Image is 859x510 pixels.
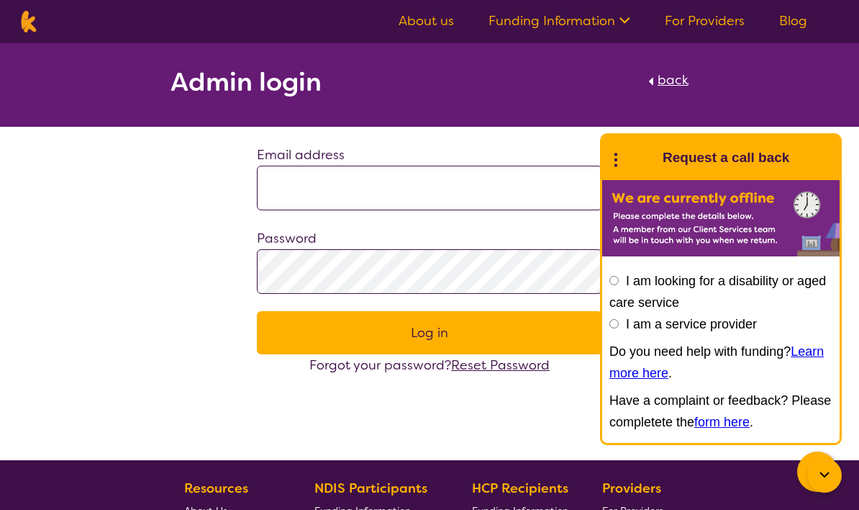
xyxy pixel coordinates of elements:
[609,390,832,433] p: Have a complaint or feedback? Please completete the .
[602,480,661,497] b: Providers
[779,12,807,30] a: Blog
[184,480,248,497] b: Resources
[797,452,837,492] button: Channel Menu
[658,71,688,89] span: back
[602,180,840,256] img: Karista offline chat form to request call back
[171,69,322,95] h2: Admin login
[609,341,832,384] p: Do you need help with funding? .
[17,11,40,32] img: Karista logo
[257,311,602,354] button: Log in
[626,317,757,331] label: I am a service provider
[472,480,568,497] b: HCP Recipients
[645,69,688,101] a: back
[314,480,427,497] b: NDIS Participants
[451,357,550,374] a: Reset Password
[609,274,826,310] label: I am looking for a disability or aged care service
[399,12,454,30] a: About us
[257,230,317,247] label: Password
[257,354,602,376] div: Forgot your password?
[665,12,745,30] a: For Providers
[663,147,789,169] h1: Request a call back
[257,146,345,164] label: Email address
[488,12,630,30] a: Funding Information
[625,143,654,172] img: Karista
[694,415,750,429] a: form here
